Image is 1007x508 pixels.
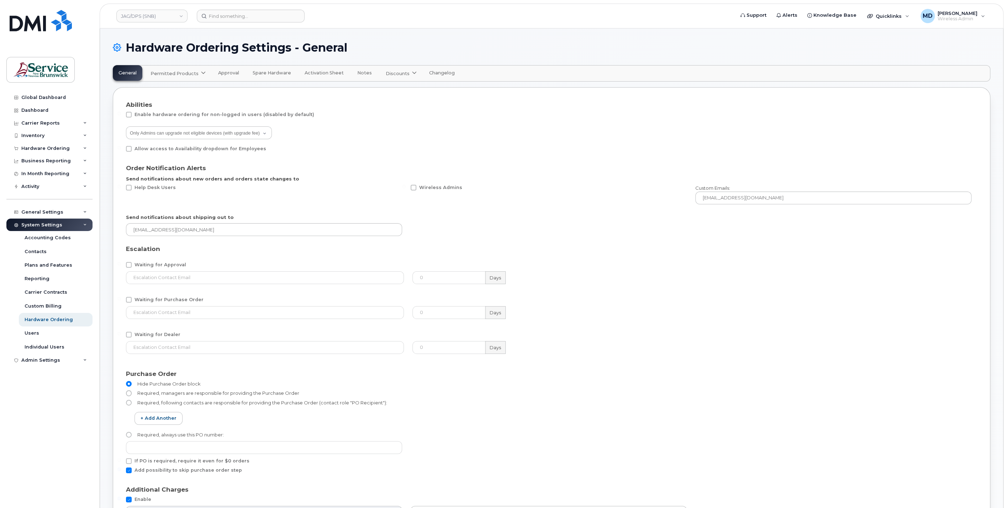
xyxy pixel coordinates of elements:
a: Permitted Products [145,66,210,81]
input: If PO is required, require it even for $0 orders [117,458,121,462]
input: Waiting for Dealer [117,332,121,335]
div: Additional Charges [126,485,977,494]
span: Activation Sheet [305,70,344,76]
input: Hide Purchase Order block [126,381,132,387]
a: Changelog [424,66,460,81]
label: Send notifications about new orders and orders state changes to [126,176,299,182]
input: Escalation Contact Email [126,271,404,284]
input: Required, always use this PO number: [126,432,132,438]
input: Waiting for Purchase Order [117,297,121,300]
span: Waiting for Approval [135,262,186,267]
input: Add possibility to skip purchase order step [117,467,121,471]
div: Escalation [126,245,977,253]
input: Waiting for Approval [117,262,121,266]
span: If PO is required, require it even for $0 orders [135,458,249,464]
input: Escalation Contact Email [126,306,404,319]
a: Spare Hardware [247,66,296,81]
span: Wireless Admins [419,185,462,190]
a: Discounts [380,66,421,81]
input: Wireless Admins [402,185,406,188]
a: General [113,66,142,81]
input: Required, following contacts are responsible for providing the Purchase Order (contact role "PO R... [126,400,132,405]
input: Enable [117,497,121,500]
span: Required, always use this PO number: [135,432,224,438]
div: Purchase Order [126,370,977,378]
label: Days [485,306,506,319]
span: Spare Hardware [253,70,291,76]
div: Order Notification Alerts [126,164,977,172]
input: xpxjlekvqpviurm@rbzrm.rvg [126,223,402,236]
span: Required, managers are responsible for providing the Purchase Order [135,390,299,396]
a: Activation Sheet [299,66,349,81]
div: Abilities [126,100,977,109]
span: Approval [218,70,239,76]
span: Custom Emails: [695,185,730,191]
span: Notes [357,70,372,76]
label: Send notifications about shipping out to [126,214,234,221]
span: + Add another [141,415,176,421]
span: Required, following contacts are responsible for providing the Purchase Order (contact role "PO R... [135,400,387,405]
span: Permitted Products [151,70,199,77]
input: Help Desk Users [117,185,121,188]
input: xpxjlekvqpviurm@rbzrm.rvg [695,192,971,204]
span: Enable hardware ordering for non-logged in users (disabled by default) [135,112,314,117]
button: + Add another [135,412,183,425]
span: Waiting for Purchase Order [135,297,204,302]
span: Changelog [429,70,455,76]
span: Help Desk Users [135,185,176,190]
input: Escalation Contact Email [126,341,404,354]
span: Add possibility to skip purchase order step [135,467,242,473]
a: Approval [213,66,244,81]
span: Discounts [386,70,410,77]
a: Notes [352,66,377,81]
input: Enable hardware ordering for non-logged in users (disabled by default) [117,112,121,115]
label: Days [485,271,506,284]
span: Enable [135,497,151,502]
input: Required, managers are responsible for providing the Purchase Order [126,390,132,396]
span: Waiting for Dealer [135,332,180,337]
span: Allow access to Availability dropdown for Employees [135,146,266,151]
label: Days [485,341,506,354]
input: Allow access to Availability dropdown for Employees [117,146,121,150]
span: Hide Purchase Order block [135,381,201,387]
h1: Hardware Ordering Settings - General [113,41,990,54]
